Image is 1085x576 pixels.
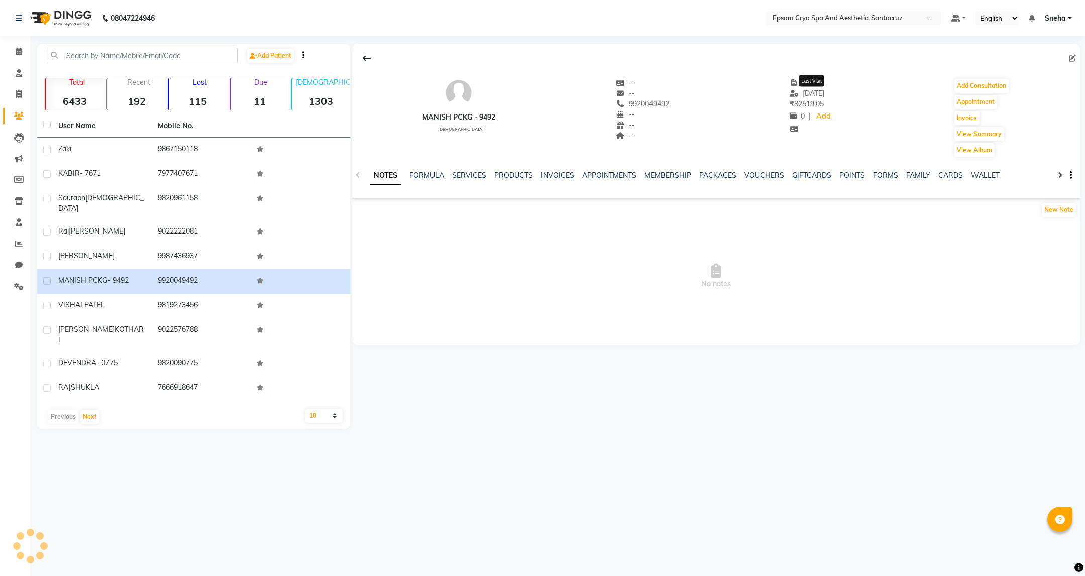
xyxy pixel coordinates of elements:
[954,79,1009,93] button: Add Consultation
[80,410,99,424] button: Next
[152,245,251,269] td: 9987436937
[80,169,101,178] span: - 7671
[231,95,289,107] strong: 11
[58,383,71,392] span: RAJ
[152,220,251,245] td: 9022222081
[352,226,1080,326] span: No notes
[58,193,144,213] span: [DEMOGRAPHIC_DATA]
[422,112,495,123] div: MANISH PCKG - 9492
[46,95,104,107] strong: 6433
[541,171,574,180] a: INVOICES
[58,358,96,367] span: DEVENDRA
[954,143,995,157] button: View Album
[58,276,107,285] span: MANISH PCKG
[616,131,635,140] span: --
[52,114,152,138] th: User Name
[107,276,129,285] span: - 9492
[107,95,166,107] strong: 192
[494,171,533,180] a: PRODUCTS
[744,171,784,180] a: VOUCHERS
[792,171,831,180] a: GIFTCARDS
[699,171,736,180] a: PACKAGES
[873,171,898,180] a: FORMS
[152,269,251,294] td: 9920049492
[58,325,115,334] span: [PERSON_NAME]
[152,352,251,376] td: 9820090775
[152,294,251,318] td: 9819273456
[438,127,484,132] span: [DEMOGRAPHIC_DATA]
[152,187,251,220] td: 9820961158
[58,226,69,236] span: raj
[169,95,228,107] strong: 115
[152,162,251,187] td: 7977407671
[69,226,125,236] span: [PERSON_NAME]
[71,383,99,392] span: SHUKLA
[790,111,805,121] span: 0
[790,89,824,98] span: [DATE]
[616,121,635,130] span: --
[58,169,80,178] span: KABIR
[58,300,84,309] span: VISHAL
[616,89,635,98] span: --
[247,49,294,63] a: Add Patient
[152,376,251,401] td: 7666918647
[954,111,980,125] button: Invoice
[296,78,351,87] p: [DEMOGRAPHIC_DATA]
[790,78,809,87] span: --
[111,4,155,32] b: 08047224946
[815,109,832,124] a: Add
[582,171,636,180] a: APPOINTMENTS
[790,99,824,108] span: 82519.05
[644,171,691,180] a: MEMBERSHIP
[47,48,238,63] input: Search by Name/Mobile/Email/Code
[1045,13,1066,24] span: Sneha
[616,78,635,87] span: --
[292,95,351,107] strong: 1303
[173,78,228,87] p: Lost
[50,78,104,87] p: Total
[906,171,930,180] a: FAMILY
[356,49,377,68] div: Back to Client
[152,114,251,138] th: Mobile No.
[452,171,486,180] a: SERVICES
[58,193,85,202] span: saurabh
[370,167,401,185] a: NOTES
[84,300,105,309] span: PATEL
[790,99,794,108] span: ₹
[152,318,251,352] td: 9022576788
[616,99,669,108] span: 9920049492
[409,171,444,180] a: FORMULA
[26,4,94,32] img: logo
[444,78,474,108] img: avatar
[58,251,115,260] span: [PERSON_NAME]
[1042,203,1076,217] button: New Note
[233,78,289,87] p: Due
[938,171,963,180] a: CARDS
[971,171,1000,180] a: WALLET
[954,95,997,109] button: Appointment
[809,111,811,122] span: |
[799,75,824,86] div: Last Visit
[152,138,251,162] td: 9867150118
[616,110,635,119] span: --
[58,144,71,153] span: zaki
[96,358,118,367] span: - 0775
[839,171,865,180] a: POINTS
[112,78,166,87] p: Recent
[954,127,1004,141] button: View Summary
